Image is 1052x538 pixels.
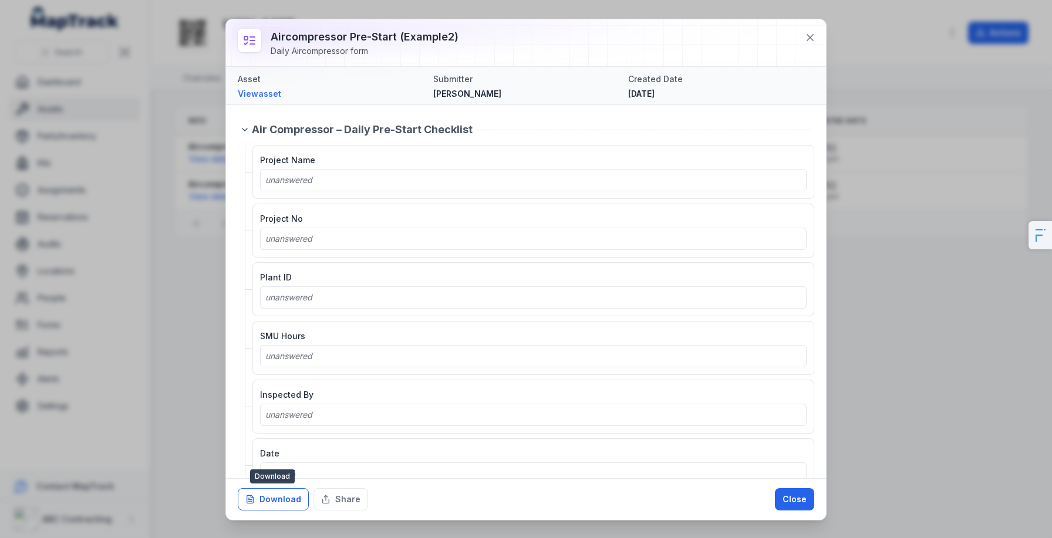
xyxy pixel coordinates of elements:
div: Daily Aircompressor form [271,45,458,57]
span: [DATE] [628,89,655,99]
span: Project No [260,214,303,224]
button: Download [238,488,309,510]
span: 05/05/5 [265,468,296,478]
span: unanswered [265,175,312,185]
span: unanswered [265,351,312,361]
span: Asset [238,74,261,84]
span: Plant ID [260,272,292,282]
span: Created Date [628,74,683,84]
span: unanswered [265,234,312,243]
a: Viewasset [238,88,424,100]
button: Share [313,488,368,510]
h3: Aircompressor Pre-start (Example2) [271,29,458,45]
span: Download [250,469,295,483]
time: 05/05/5, 12:00:00 am [265,468,296,478]
span: unanswered [265,410,312,419]
span: Air Compressor – Daily Pre-Start Checklist [252,121,473,138]
span: unanswered [265,292,312,302]
span: Inspected By [260,390,313,400]
button: Close [775,488,814,510]
span: Submitter [433,74,473,84]
span: SMU Hours [260,331,305,341]
span: [PERSON_NAME] [433,89,501,99]
span: Date [260,448,279,458]
span: Project Name [260,155,315,165]
time: 19/09/2025, 12:22:21 pm [628,89,655,99]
